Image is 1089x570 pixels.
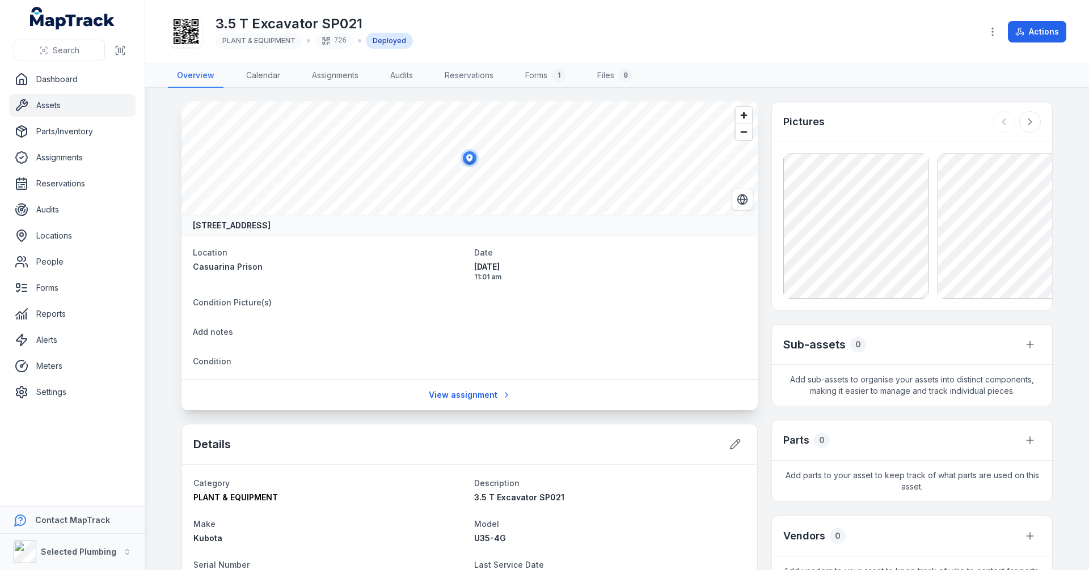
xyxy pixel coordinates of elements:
strong: [STREET_ADDRESS] [193,220,271,231]
a: Assignments [303,64,368,88]
a: Forms1 [516,64,575,88]
a: Assignments [9,146,136,169]
span: Category [193,478,230,488]
a: Parts/Inventory [9,120,136,143]
button: Search [14,40,105,61]
div: Deployed [366,33,413,49]
div: 8 [619,69,632,82]
span: Location [193,248,227,257]
span: Condition Picture(s) [193,297,272,307]
a: Settings [9,381,136,403]
span: Model [474,519,499,529]
span: U35-4G [474,533,506,543]
a: Reservations [9,172,136,195]
button: Zoom in [736,107,752,124]
span: Last Service Date [474,560,544,569]
span: Make [193,519,216,529]
span: Add sub-assets to organise your assets into distinct components, making it easier to manage and t... [772,365,1052,406]
span: Description [474,478,520,488]
span: Add notes [193,327,233,337]
time: 8/28/2025, 11:01:59 AM [474,261,746,282]
button: Switch to Satellite View [732,189,753,210]
strong: Contact MapTrack [35,515,110,525]
button: Zoom out [736,124,752,140]
span: Kubota [193,533,222,543]
h1: 3.5 T Excavator SP021 [216,15,413,33]
h2: Details [193,436,231,452]
a: Alerts [9,329,136,351]
span: Serial Number [193,560,250,569]
span: 3.5 T Excavator SP021 [474,492,564,502]
span: Date [474,248,493,257]
a: View assignment [421,384,518,406]
a: Assets [9,94,136,117]
a: Reservations [436,64,503,88]
h3: Pictures [783,114,825,130]
a: Dashboard [9,68,136,91]
a: Casuarina Prison [193,261,465,273]
span: Casuarina Prison [193,262,263,271]
div: 726 [315,33,353,49]
span: PLANT & EQUIPMENT [222,36,296,45]
span: Add parts to your asset to keep track of what parts are used on this asset. [772,461,1052,501]
canvas: Map [181,101,758,215]
strong: Selected Plumbing [41,547,116,556]
a: Overview [168,64,223,88]
span: PLANT & EQUIPMENT [193,492,278,502]
span: [DATE] [474,261,746,273]
a: Audits [9,198,136,221]
a: People [9,250,136,273]
a: Locations [9,224,136,247]
div: 0 [814,432,830,448]
span: 11:01 am [474,273,746,282]
a: Forms [9,277,136,299]
h3: Vendors [783,528,825,544]
a: Reports [9,303,136,325]
div: 0 [830,528,846,544]
a: MapTrack [30,7,115,29]
div: 1 [552,69,565,82]
span: Condition [193,356,231,366]
a: Files8 [588,64,641,88]
h2: Sub-assets [783,337,846,352]
a: Meters [9,355,136,377]
h3: Parts [783,432,809,448]
a: Calendar [237,64,289,88]
button: Actions [1008,21,1066,42]
a: Audits [381,64,422,88]
span: Search [53,45,79,56]
div: 0 [850,337,866,352]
